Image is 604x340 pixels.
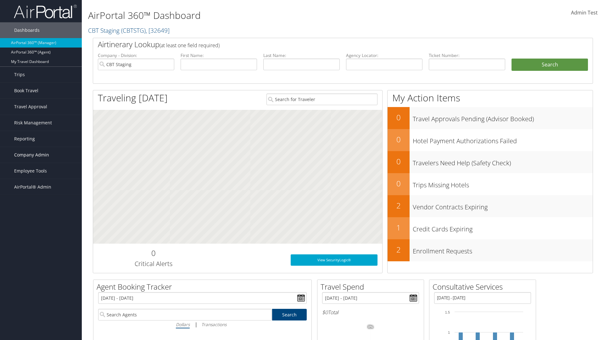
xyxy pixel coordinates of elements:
h2: 1 [388,222,410,233]
span: Dashboards [14,22,40,38]
h1: Traveling [DATE] [98,91,168,105]
span: ( CBTSTG ) [121,26,146,35]
span: (at least one field required) [159,42,220,49]
label: Company - Division: [98,52,174,59]
h2: Agent Booking Tracker [97,281,311,292]
h6: Total [322,309,419,316]
h2: 2 [388,244,410,255]
span: Travel Approval [14,99,47,115]
span: Book Travel [14,83,38,99]
label: Agency Locator: [346,52,422,59]
h2: 0 [388,112,410,123]
a: 0Trips Missing Hotels [388,173,593,195]
span: Reporting [14,131,35,147]
a: 0Travel Approvals Pending (Advisor Booked) [388,107,593,129]
a: CBT Staging [88,26,170,35]
img: airportal-logo.png [14,4,77,19]
h1: AirPortal 360™ Dashboard [88,9,428,22]
label: Last Name: [263,52,340,59]
tspan: 0% [368,325,373,329]
input: Search Agents [98,309,272,320]
span: Risk Management [14,115,52,131]
a: 0Travelers Need Help (Safety Check) [388,151,593,173]
input: Search for Traveler [266,93,377,105]
span: Employee Tools [14,163,47,179]
h2: 0 [388,134,410,145]
h3: Credit Cards Expiring [413,222,593,234]
a: 2Enrollment Requests [388,239,593,261]
a: View SecurityLogic® [291,254,377,266]
i: Transactions [201,321,226,327]
h2: 0 [98,248,209,258]
h2: 0 [388,156,410,167]
a: 2Vendor Contracts Expiring [388,195,593,217]
h3: Trips Missing Hotels [413,178,593,190]
div: | [98,320,307,328]
label: First Name: [181,52,257,59]
h3: Enrollment Requests [413,244,593,256]
a: Search [272,309,307,320]
h2: Travel Spend [321,281,424,292]
h2: Consultative Services [433,281,536,292]
tspan: 1 [448,331,450,334]
h2: Airtinerary Lookup [98,39,546,50]
span: , [ 32649 ] [146,26,170,35]
span: Company Admin [14,147,49,163]
i: Dollars [176,321,190,327]
span: Trips [14,67,25,82]
a: 0Hotel Payment Authorizations Failed [388,129,593,151]
span: AirPortal® Admin [14,179,51,195]
span: $0 [322,309,328,316]
a: Admin Test [571,3,598,23]
button: Search [512,59,588,71]
h3: Vendor Contracts Expiring [413,200,593,212]
h3: Travel Approvals Pending (Advisor Booked) [413,111,593,123]
h3: Hotel Payment Authorizations Failed [413,133,593,145]
h2: 0 [388,178,410,189]
span: Admin Test [571,9,598,16]
label: Ticket Number: [429,52,505,59]
tspan: 1.5 [445,310,450,314]
h3: Critical Alerts [98,259,209,268]
h3: Travelers Need Help (Safety Check) [413,156,593,167]
h1: My Action Items [388,91,593,105]
h2: 2 [388,200,410,211]
a: 1Credit Cards Expiring [388,217,593,239]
